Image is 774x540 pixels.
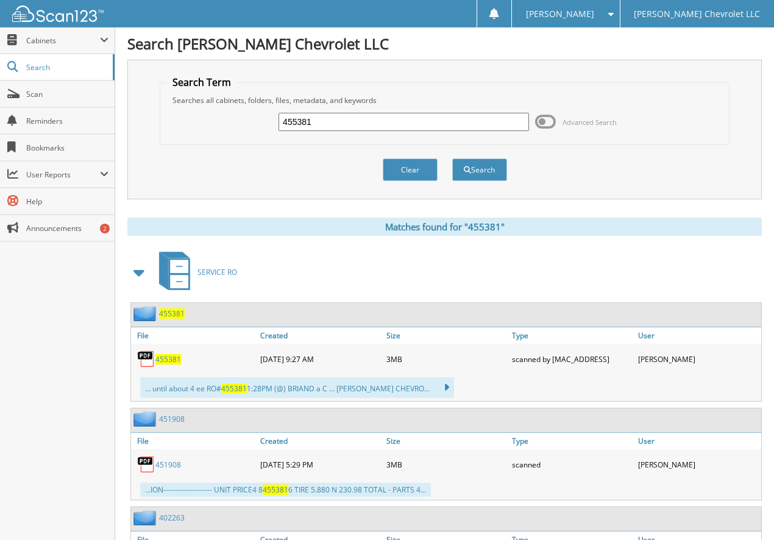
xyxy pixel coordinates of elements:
[159,414,185,424] a: 451908
[155,460,181,470] a: 451908
[133,411,159,427] img: folder2.png
[257,327,383,344] a: Created
[263,485,288,495] span: 455381
[26,62,107,73] span: Search
[26,35,100,46] span: Cabinets
[26,196,108,207] span: Help
[635,347,761,371] div: [PERSON_NAME]
[26,116,108,126] span: Reminders
[127,34,762,54] h1: Search [PERSON_NAME] Chevrolet LLC
[509,327,635,344] a: Type
[257,347,383,371] div: [DATE] 9:27 AM
[131,327,257,344] a: File
[383,452,509,477] div: 3MB
[26,223,108,233] span: Announcements
[155,354,181,364] a: 455381
[563,118,617,127] span: Advanced Search
[221,383,247,394] span: 455381
[140,483,431,497] div: ...ION-------------------- UNIT PRICE4 8 6 TIRE 5.880 N 230.98 TOTAL - PARTS 4...
[257,433,383,449] a: Created
[509,347,635,371] div: scanned by [MAC_ADDRESS]
[133,510,159,525] img: folder2.png
[159,513,185,523] a: 402263
[166,76,237,89] legend: Search Term
[635,452,761,477] div: [PERSON_NAME]
[509,452,635,477] div: scanned
[100,224,110,233] div: 2
[137,350,155,368] img: PDF.png
[383,158,438,181] button: Clear
[26,89,108,99] span: Scan
[635,327,761,344] a: User
[159,308,185,319] a: 455381
[635,433,761,449] a: User
[452,158,507,181] button: Search
[131,433,257,449] a: File
[137,455,155,474] img: PDF.png
[127,218,762,236] div: Matches found for "455381"
[26,143,108,153] span: Bookmarks
[509,433,635,449] a: Type
[634,10,760,18] span: [PERSON_NAME] Chevrolet LLC
[140,377,454,398] div: ... until about 4 ee RO# 1:28PM (@) BRIAND a C ... [PERSON_NAME] CHEVRO...
[257,452,383,477] div: [DATE] 5:29 PM
[713,481,774,540] iframe: Chat Widget
[133,306,159,321] img: folder2.png
[197,267,237,277] span: SERVICE RO
[26,169,100,180] span: User Reports
[152,248,237,296] a: SERVICE RO
[526,10,594,18] span: [PERSON_NAME]
[383,347,509,371] div: 3MB
[166,95,723,105] div: Searches all cabinets, folders, files, metadata, and keywords
[12,5,104,22] img: scan123-logo-white.svg
[383,433,509,449] a: Size
[383,327,509,344] a: Size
